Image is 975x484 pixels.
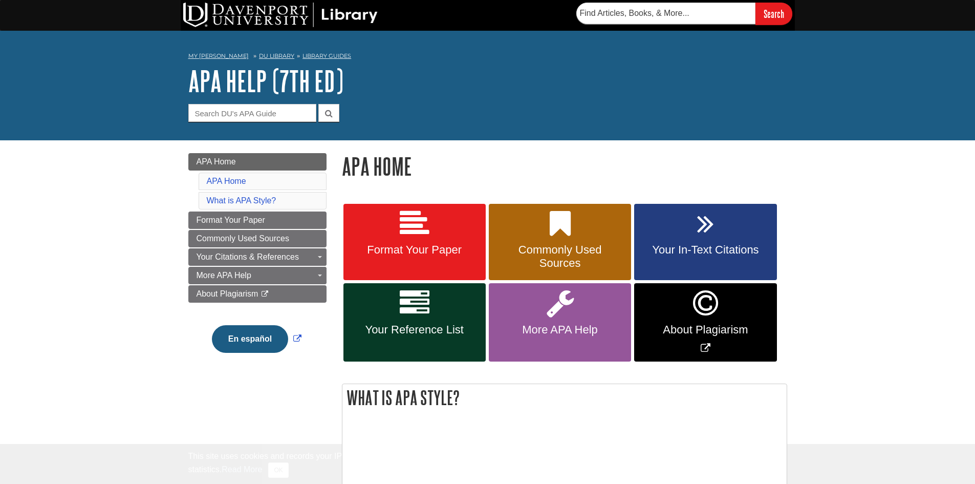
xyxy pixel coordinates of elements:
a: Link opens in new window [634,283,776,362]
span: Your Reference List [351,323,478,336]
span: Commonly Used Sources [197,234,289,243]
a: What is APA Style? [207,196,276,205]
a: My [PERSON_NAME] [188,52,249,60]
a: APA Help (7th Ed) [188,65,343,97]
a: Commonly Used Sources [489,204,631,281]
a: About Plagiarism [188,285,327,303]
span: APA Home [197,157,236,166]
div: This site uses cookies and records your IP address for usage statistics. Additionally, we use Goo... [188,450,787,478]
span: Your In-Text Citations [642,243,769,257]
div: Guide Page Menu [188,153,327,370]
a: Your Reference List [343,283,486,362]
a: More APA Help [188,267,327,284]
a: Format Your Paper [343,204,486,281]
span: Format Your Paper [197,216,265,224]
h2: What is APA Style? [342,384,787,411]
a: DU Library [259,52,294,59]
button: Close [268,462,288,478]
a: Library Guides [302,52,351,59]
span: About Plagiarism [642,323,769,336]
a: Commonly Used Sources [188,230,327,247]
a: More APA Help [489,283,631,362]
span: Your Citations & References [197,252,299,261]
a: Your In-Text Citations [634,204,776,281]
span: More APA Help [496,323,623,336]
a: Read More [222,465,262,474]
input: Search DU's APA Guide [188,104,316,122]
form: Searches DU Library's articles, books, and more [576,3,792,25]
i: This link opens in a new window [261,291,269,298]
input: Search [755,3,792,25]
a: Link opens in new window [209,334,304,343]
a: Format Your Paper [188,212,327,229]
input: Find Articles, Books, & More... [576,3,755,24]
span: Format Your Paper [351,243,478,257]
span: Commonly Used Sources [496,243,623,270]
a: APA Home [188,153,327,171]
img: DU Library [183,3,378,27]
h1: APA Home [342,153,787,179]
a: APA Home [207,177,246,185]
a: Your Citations & References [188,248,327,266]
span: About Plagiarism [197,289,258,298]
button: En español [212,325,288,353]
nav: breadcrumb [188,49,787,66]
span: More APA Help [197,271,251,280]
